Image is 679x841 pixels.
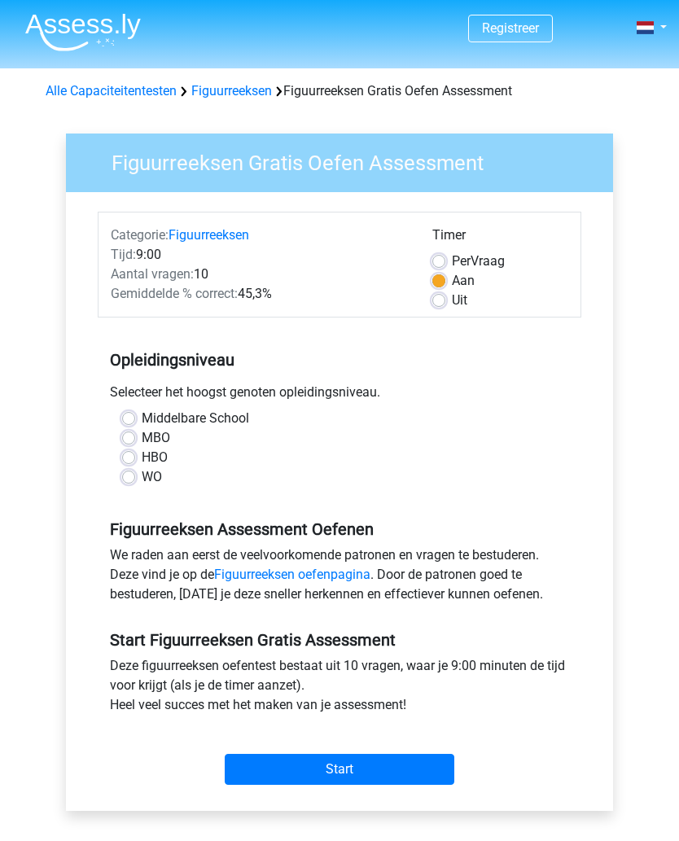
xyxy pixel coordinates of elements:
[169,227,249,243] a: Figuurreeksen
[191,83,272,99] a: Figuurreeksen
[142,467,162,487] label: WO
[98,656,581,721] div: Deze figuurreeksen oefentest bestaat uit 10 vragen, waar je 9:00 minuten de tijd voor krijgt (als...
[99,265,420,284] div: 10
[99,284,420,304] div: 45,3%
[110,344,569,376] h5: Opleidingsniveau
[452,291,467,310] label: Uit
[452,253,471,269] span: Per
[225,754,454,785] input: Start
[98,383,581,409] div: Selecteer het hoogst genoten opleidingsniveau.
[25,13,141,51] img: Assessly
[482,20,539,36] a: Registreer
[111,227,169,243] span: Categorie:
[142,448,168,467] label: HBO
[142,409,249,428] label: Middelbare School
[110,630,569,650] h5: Start Figuurreeksen Gratis Assessment
[142,428,170,448] label: MBO
[39,81,640,101] div: Figuurreeksen Gratis Oefen Assessment
[92,144,601,176] h3: Figuurreeksen Gratis Oefen Assessment
[111,266,194,282] span: Aantal vragen:
[432,226,568,252] div: Timer
[111,247,136,262] span: Tijd:
[110,519,569,539] h5: Figuurreeksen Assessment Oefenen
[98,545,581,611] div: We raden aan eerst de veelvoorkomende patronen en vragen te bestuderen. Deze vind je op de . Door...
[46,83,177,99] a: Alle Capaciteitentesten
[214,567,370,582] a: Figuurreeksen oefenpagina
[111,286,238,301] span: Gemiddelde % correct:
[452,271,475,291] label: Aan
[99,245,420,265] div: 9:00
[452,252,505,271] label: Vraag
